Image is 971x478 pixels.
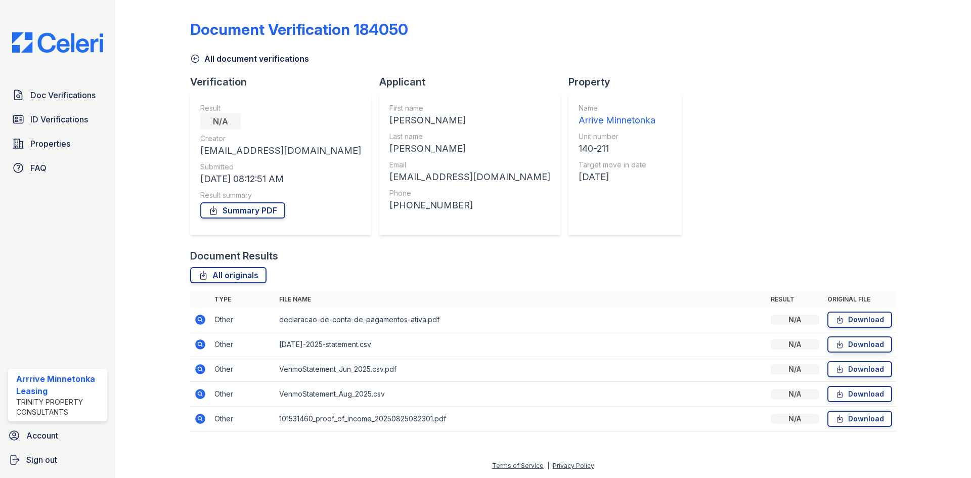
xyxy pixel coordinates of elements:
[8,109,107,129] a: ID Verifications
[190,20,408,38] div: Document Verification 184050
[823,291,896,308] th: Original file
[579,132,655,142] div: Unit number
[827,312,892,328] a: Download
[579,170,655,184] div: [DATE]
[190,267,267,283] a: All originals
[30,113,88,125] span: ID Verifications
[579,113,655,127] div: Arrive Minnetonka
[275,382,767,407] td: VenmoStatement_Aug_2025.csv
[16,373,103,397] div: Arrrive Minnetonka Leasing
[771,389,819,399] div: N/A
[26,454,57,466] span: Sign out
[275,357,767,382] td: VenmoStatement_Jun_2025.csv.pdf
[210,407,275,431] td: Other
[827,361,892,377] a: Download
[568,75,690,89] div: Property
[767,291,823,308] th: Result
[389,198,550,212] div: [PHONE_NUMBER]
[4,32,111,53] img: CE_Logo_Blue-a8612792a0a2168367f1c8372b55b34899dd931a85d93a1a3d3e32e68fde9ad4.png
[190,53,309,65] a: All document verifications
[389,160,550,170] div: Email
[190,75,379,89] div: Verification
[579,103,655,127] a: Name Arrive Minnetonka
[4,425,111,446] a: Account
[827,386,892,402] a: Download
[30,89,96,101] span: Doc Verifications
[771,364,819,374] div: N/A
[210,382,275,407] td: Other
[200,144,361,158] div: [EMAIL_ADDRESS][DOMAIN_NAME]
[275,291,767,308] th: File name
[579,142,655,156] div: 140-211
[547,462,549,469] div: |
[210,291,275,308] th: Type
[389,170,550,184] div: [EMAIL_ADDRESS][DOMAIN_NAME]
[210,332,275,357] td: Other
[389,188,550,198] div: Phone
[275,308,767,332] td: declaracao-de-conta-de-pagamentos-ativa.pdf
[827,336,892,353] a: Download
[771,339,819,350] div: N/A
[16,397,103,417] div: Trinity Property Consultants
[389,132,550,142] div: Last name
[389,142,550,156] div: [PERSON_NAME]
[275,332,767,357] td: [DATE]-2025-statement.csv
[210,308,275,332] td: Other
[553,462,594,469] a: Privacy Policy
[200,202,285,219] a: Summary PDF
[200,113,241,129] div: N/A
[4,450,111,470] a: Sign out
[579,103,655,113] div: Name
[275,407,767,431] td: 101531460_proof_of_income_20250825082301.pdf
[771,315,819,325] div: N/A
[771,414,819,424] div: N/A
[492,462,544,469] a: Terms of Service
[579,160,655,170] div: Target move in date
[8,158,107,178] a: FAQ
[8,85,107,105] a: Doc Verifications
[8,134,107,154] a: Properties
[26,429,58,442] span: Account
[190,249,278,263] div: Document Results
[200,172,361,186] div: [DATE] 08:12:51 AM
[389,103,550,113] div: First name
[210,357,275,382] td: Other
[389,113,550,127] div: [PERSON_NAME]
[30,162,47,174] span: FAQ
[200,162,361,172] div: Submitted
[200,190,361,200] div: Result summary
[379,75,568,89] div: Applicant
[200,103,361,113] div: Result
[827,411,892,427] a: Download
[30,138,70,150] span: Properties
[200,134,361,144] div: Creator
